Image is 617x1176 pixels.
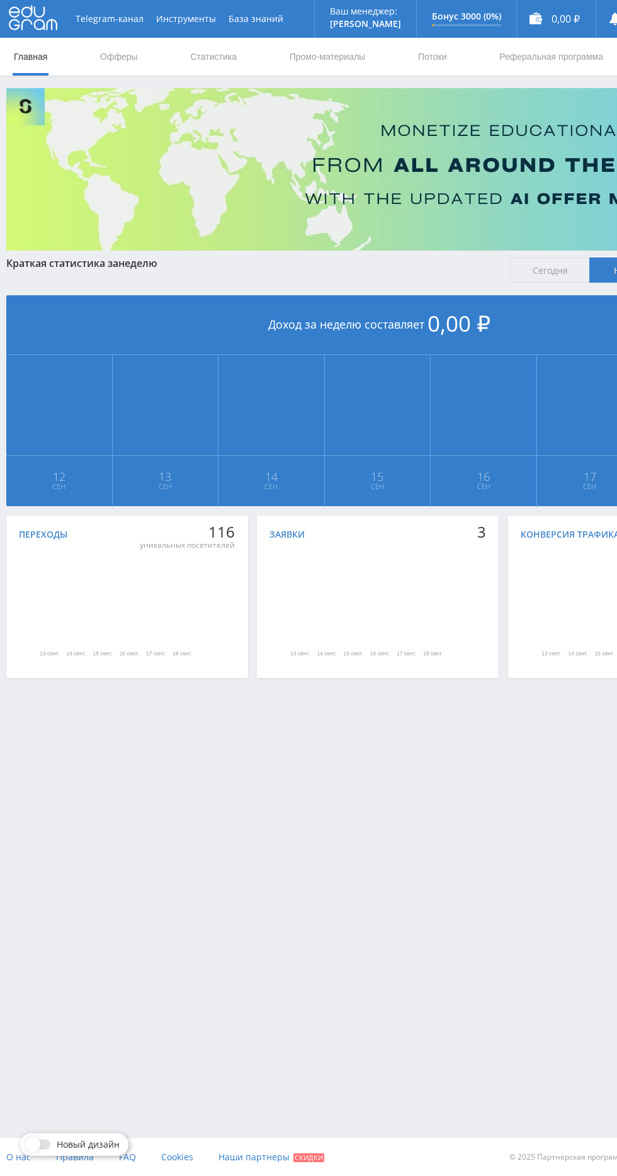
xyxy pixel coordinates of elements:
span: 12 [7,472,111,482]
text: 13 сент. [291,651,310,657]
span: Новый дизайн [57,1139,120,1150]
span: Сен [113,482,218,492]
a: Офферы [99,38,139,76]
a: О нас [6,1138,31,1176]
text: 17 сент. [146,651,166,657]
span: 14 [219,472,324,482]
text: 15 сент. [594,651,614,657]
a: Статистика [189,38,238,76]
text: 18 сент. [423,651,443,657]
a: Реферальная программа [498,38,604,76]
span: неделю [118,256,157,270]
text: 16 сент. [370,651,390,657]
div: Заявки [269,529,305,540]
a: Cookies [161,1138,193,1176]
span: Наши партнеры [218,1151,290,1163]
span: 0,00 ₽ [427,308,490,338]
span: Cookies [161,1151,193,1163]
a: Правила [56,1138,94,1176]
text: 14 сент. [66,651,86,657]
div: Краткая статистика за [6,257,497,269]
span: Сен [431,482,536,492]
text: 17 сент. [397,651,416,657]
text: 15 сент. [93,651,113,657]
span: Правила [56,1151,94,1163]
a: FAQ [119,1138,136,1176]
text: 15 сент. [344,651,363,657]
a: Главная [13,38,48,76]
span: О нас [6,1151,31,1163]
div: 3 [477,523,486,541]
span: Сен [219,482,324,492]
p: [PERSON_NAME] [330,19,401,29]
span: 16 [431,472,536,482]
text: 16 сент. [120,651,139,657]
span: Сен [325,482,430,492]
span: 15 [325,472,430,482]
a: Потоки [417,38,448,76]
svg: Диаграмма. [232,546,474,672]
a: Промо-материалы [288,38,366,76]
span: Сегодня [510,257,590,283]
text: 14 сент. [568,651,587,657]
div: 116 [140,523,235,541]
text: 18 сент. [173,651,192,657]
span: Сен [7,482,111,492]
p: Бонус 3000 (0%) [432,11,501,21]
p: Ваш менеджер: [330,6,401,16]
div: уникальных посетителей [140,540,235,550]
text: 14 сент. [317,651,337,657]
span: Скидки [293,1153,324,1162]
div: Переходы [19,529,67,540]
span: 13 [113,472,218,482]
a: Наши партнеры Скидки [218,1138,324,1176]
text: 13 сент. [541,651,561,657]
span: FAQ [119,1151,136,1163]
text: 13 сент. [40,651,59,657]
